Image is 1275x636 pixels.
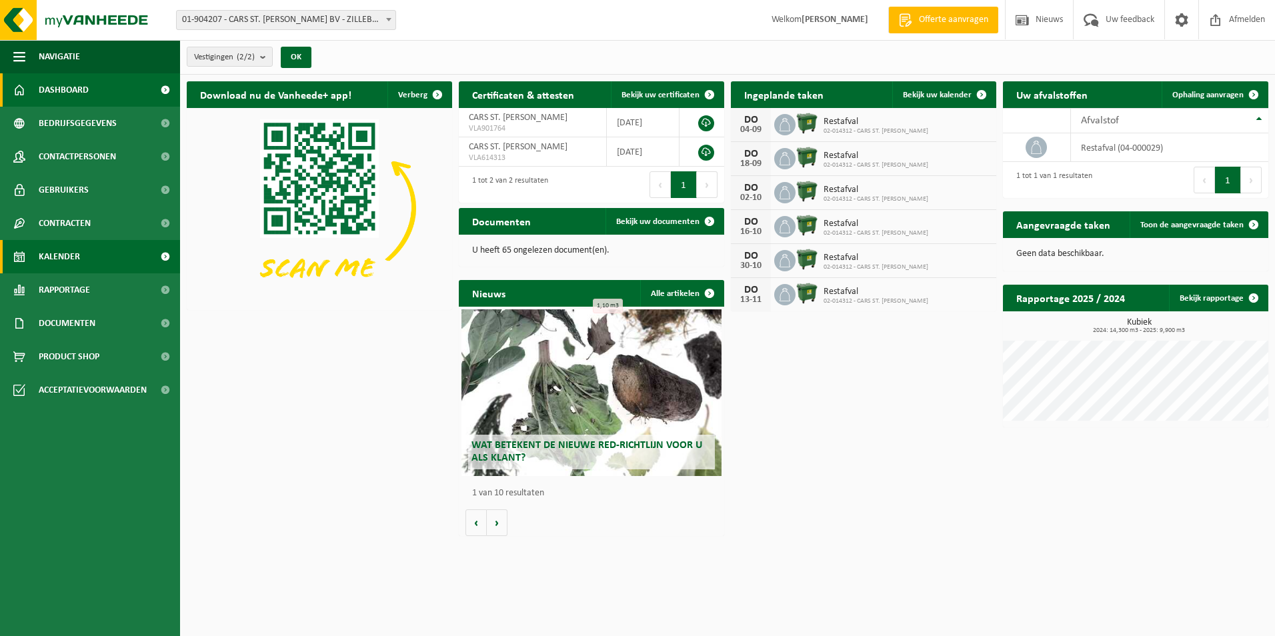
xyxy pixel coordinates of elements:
[607,108,680,137] td: [DATE]
[738,125,764,135] div: 04-09
[903,91,972,99] span: Bekijk uw kalender
[465,509,487,536] button: Vorige
[1010,318,1268,334] h3: Kubiek
[39,307,95,340] span: Documenten
[802,15,868,25] strong: [PERSON_NAME]
[1010,165,1092,195] div: 1 tot 1 van 1 resultaten
[796,180,818,203] img: WB-1100-HPE-GN-01
[461,309,722,476] a: Wat betekent de nieuwe RED-richtlijn voor u als klant?
[187,47,273,67] button: Vestigingen(2/2)
[187,81,365,107] h2: Download nu de Vanheede+ app!
[697,171,718,198] button: Next
[671,171,697,198] button: 1
[459,81,587,107] h2: Certificaten & attesten
[1215,167,1241,193] button: 1
[39,107,117,140] span: Bedrijfsgegevens
[796,214,818,237] img: WB-1100-HPE-GN-01
[177,11,395,29] span: 01-904207 - CARS ST. CHRISTOPHE BV - ZILLEBEKE
[39,73,89,107] span: Dashboard
[738,193,764,203] div: 02-10
[738,295,764,305] div: 13-11
[738,159,764,169] div: 18-09
[738,217,764,227] div: DO
[1016,249,1255,259] p: Geen data beschikbaar.
[465,170,548,199] div: 1 tot 2 van 2 resultaten
[387,81,451,108] button: Verberg
[39,173,89,207] span: Gebruikers
[1081,115,1119,126] span: Afvalstof
[194,47,255,67] span: Vestigingen
[1162,81,1267,108] a: Ophaling aanvragen
[892,81,995,108] a: Bekijk uw kalender
[888,7,998,33] a: Offerte aanvragen
[738,261,764,271] div: 30-10
[176,10,396,30] span: 01-904207 - CARS ST. CHRISTOPHE BV - ZILLEBEKE
[796,112,818,135] img: WB-1100-HPE-GN-01
[824,219,928,229] span: Restafval
[824,263,928,271] span: 02-014312 - CARS ST. [PERSON_NAME]
[39,40,80,73] span: Navigatie
[469,142,567,152] span: CARS ST. [PERSON_NAME]
[1010,327,1268,334] span: 2024: 14,300 m3 - 2025: 9,900 m3
[824,287,928,297] span: Restafval
[39,207,91,240] span: Contracten
[738,251,764,261] div: DO
[459,208,544,234] h2: Documenten
[650,171,671,198] button: Previous
[472,489,718,498] p: 1 van 10 resultaten
[39,140,116,173] span: Contactpersonen
[1130,211,1267,238] a: Toon de aangevraagde taken
[1003,81,1101,107] h2: Uw afvalstoffen
[1172,91,1244,99] span: Ophaling aanvragen
[469,153,596,163] span: VLA614313
[621,91,700,99] span: Bekijk uw certificaten
[1194,167,1215,193] button: Previous
[39,273,90,307] span: Rapportage
[607,137,680,167] td: [DATE]
[731,81,837,107] h2: Ingeplande taken
[1241,167,1262,193] button: Next
[1169,285,1267,311] a: Bekijk rapportage
[487,509,507,536] button: Volgende
[1003,211,1124,237] h2: Aangevraagde taken
[916,13,992,27] span: Offerte aanvragen
[281,47,311,68] button: OK
[237,53,255,61] count: (2/2)
[39,340,99,373] span: Product Shop
[824,253,928,263] span: Restafval
[1003,285,1138,311] h2: Rapportage 2025 / 2024
[824,151,928,161] span: Restafval
[1140,221,1244,229] span: Toon de aangevraagde taken
[738,227,764,237] div: 16-10
[472,246,711,255] p: U heeft 65 ongelezen document(en).
[187,108,452,307] img: Download de VHEPlus App
[824,127,928,135] span: 02-014312 - CARS ST. [PERSON_NAME]
[824,185,928,195] span: Restafval
[459,280,519,306] h2: Nieuws
[605,208,723,235] a: Bekijk uw documenten
[469,113,567,123] span: CARS ST. [PERSON_NAME]
[796,282,818,305] img: WB-1100-HPE-GN-01
[611,81,723,108] a: Bekijk uw certificaten
[796,146,818,169] img: WB-1100-HPE-GN-01
[469,123,596,134] span: VLA901764
[738,285,764,295] div: DO
[824,297,928,305] span: 02-014312 - CARS ST. [PERSON_NAME]
[738,183,764,193] div: DO
[824,229,928,237] span: 02-014312 - CARS ST. [PERSON_NAME]
[824,161,928,169] span: 02-014312 - CARS ST. [PERSON_NAME]
[738,149,764,159] div: DO
[616,217,700,226] span: Bekijk uw documenten
[796,248,818,271] img: WB-1100-HPE-GN-01
[39,240,80,273] span: Kalender
[471,440,702,463] span: Wat betekent de nieuwe RED-richtlijn voor u als klant?
[640,280,723,307] a: Alle artikelen
[39,373,147,407] span: Acceptatievoorwaarden
[398,91,427,99] span: Verberg
[824,117,928,127] span: Restafval
[738,115,764,125] div: DO
[1071,133,1268,162] td: restafval (04-000029)
[824,195,928,203] span: 02-014312 - CARS ST. [PERSON_NAME]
